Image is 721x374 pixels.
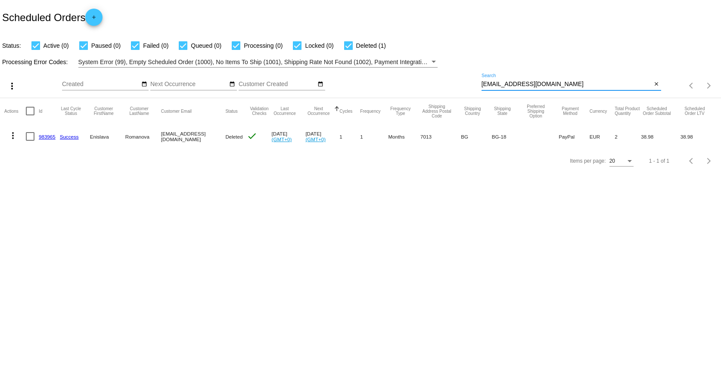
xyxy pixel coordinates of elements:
mat-cell: 1 [339,124,360,149]
span: 20 [609,158,615,164]
h2: Scheduled Orders [2,9,103,26]
a: (GMT+0) [305,136,326,142]
mat-cell: [EMAIL_ADDRESS][DOMAIN_NAME] [161,124,226,149]
span: Processing (0) [244,40,283,51]
span: Failed (0) [143,40,168,51]
mat-icon: close [653,81,659,88]
span: Deleted [225,134,242,139]
mat-cell: EUR [590,124,615,149]
input: Customer Created [239,81,316,88]
button: Change sorting for Id [39,108,42,114]
mat-cell: Months [388,124,420,149]
mat-icon: date_range [141,81,147,88]
button: Change sorting for CustomerFirstName [90,106,118,116]
button: Previous page [683,152,700,170]
button: Change sorting for LifetimeValue [681,106,709,116]
button: Change sorting for ShippingPostcode [420,104,453,118]
mat-icon: add [89,14,99,25]
mat-cell: 2 [615,124,641,149]
span: Status: [2,42,21,49]
mat-icon: date_range [229,81,235,88]
mat-cell: 1 [360,124,388,149]
mat-cell: Romanova [125,124,161,149]
button: Change sorting for NextOccurrenceUtc [305,106,332,116]
button: Change sorting for ShippingCountry [461,106,484,116]
mat-cell: 38.98 [681,124,717,149]
button: Change sorting for PaymentMethod.Type [559,106,581,116]
mat-select: Items per page: [609,158,634,164]
button: Change sorting for CustomerEmail [161,108,192,114]
span: Locked (0) [305,40,333,51]
input: Search [482,81,652,88]
button: Change sorting for CustomerLastName [125,106,153,116]
a: 983965 [39,134,56,139]
mat-icon: more_vert [7,81,17,91]
mat-icon: date_range [317,81,323,88]
mat-cell: Enislava [90,124,125,149]
span: Queued (0) [191,40,221,51]
button: Change sorting for Frequency [360,108,380,114]
input: Next Occurrence [150,81,228,88]
mat-cell: BG [461,124,492,149]
span: Active (0) [44,40,69,51]
mat-cell: [DATE] [272,124,306,149]
mat-cell: [DATE] [305,124,339,149]
button: Change sorting for PreferredShippingOption [521,104,551,118]
mat-icon: more_vert [8,130,18,141]
button: Next page [700,77,718,94]
input: Created [62,81,140,88]
button: Previous page [683,77,700,94]
mat-header-cell: Actions [4,98,26,124]
span: Deleted (1) [356,40,386,51]
div: Items per page: [570,158,606,164]
span: Processing Error Codes: [2,59,68,65]
a: (GMT+0) [272,136,292,142]
button: Change sorting for LastProcessingCycleId [60,106,82,116]
button: Change sorting for Status [225,108,237,114]
button: Change sorting for CurrencyIso [590,108,607,114]
mat-cell: BG-18 [492,124,521,149]
button: Next page [700,152,718,170]
button: Clear [652,80,661,89]
mat-header-cell: Total Product Quantity [615,98,641,124]
mat-cell: PayPal [559,124,589,149]
mat-icon: check [247,131,257,141]
mat-select: Filter by Processing Error Codes [78,57,438,68]
mat-cell: 7013 [420,124,461,149]
span: Paused (0) [91,40,121,51]
mat-cell: 38.98 [641,124,681,149]
button: Change sorting for FrequencyType [388,106,413,116]
button: Change sorting for Cycles [339,108,352,114]
mat-header-cell: Validation Checks [247,98,271,124]
button: Change sorting for Subtotal [641,106,673,116]
div: 1 - 1 of 1 [649,158,669,164]
a: Success [60,134,79,139]
button: Change sorting for LastOccurrenceUtc [272,106,298,116]
button: Change sorting for ShippingState [492,106,513,116]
